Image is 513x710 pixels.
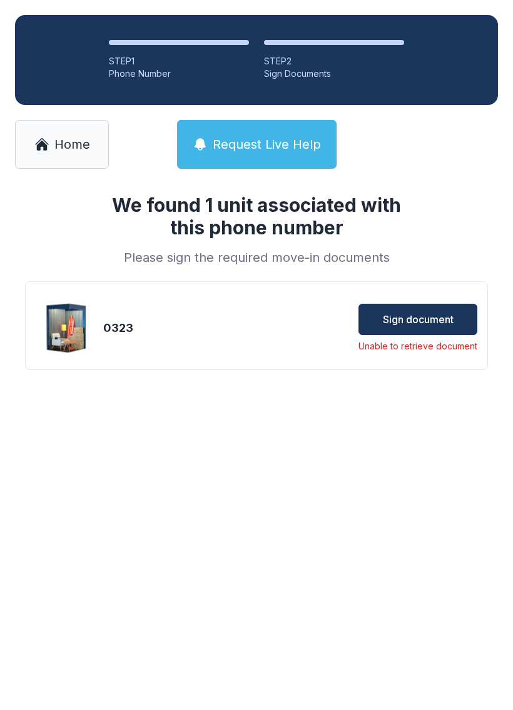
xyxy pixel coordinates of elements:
[264,67,404,80] div: Sign Documents
[109,67,249,80] div: Phone Number
[103,319,220,337] div: 0323
[358,340,477,352] div: Unable to retrieve document
[264,55,404,67] div: STEP 2
[213,136,321,153] span: Request Live Help
[383,312,454,327] span: Sign document
[54,136,90,153] span: Home
[96,249,417,266] div: Please sign the required move-in documents
[109,55,249,67] div: STEP 1
[96,194,417,239] h1: We found 1 unit associated with this phone number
